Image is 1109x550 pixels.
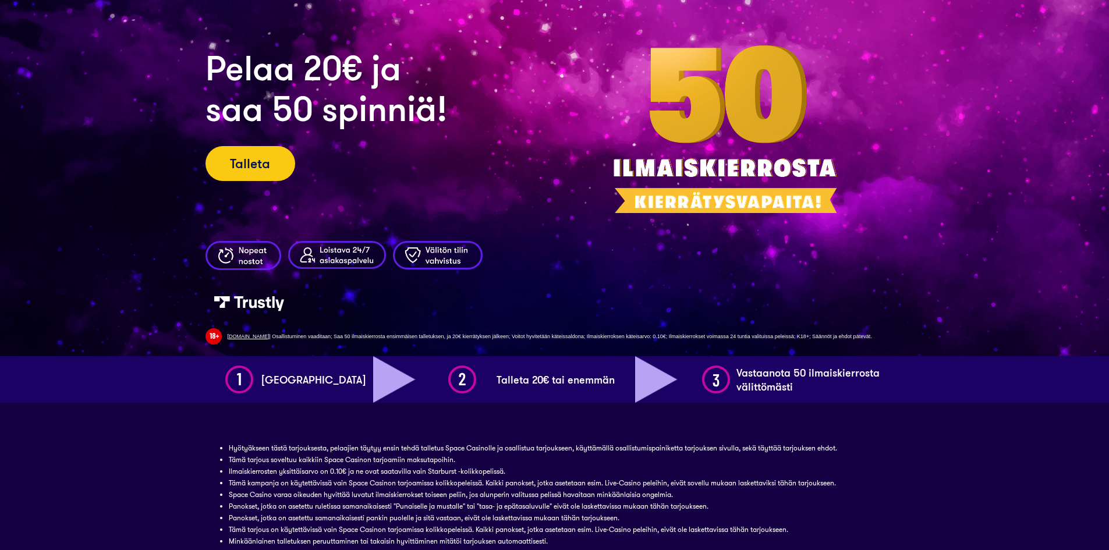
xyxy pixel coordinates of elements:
[229,454,881,466] li: Tämä tarjous soveltuu kaikkiin Space Casinon tarjoamiin maksutapoihin.
[229,466,881,477] li: Ilmaiskierrosten yksittäisarvo on 0.10€ ja ne ovat saatavilla vain Starburst -kolikkopelissä.
[731,366,904,393] h1: Vastaanota 50 ilmaiskierrosta välittömästi
[229,489,881,501] li: Space Casino varaa oikeuden hyvittää luvatut ilmaiskierrokset toiseen peliin, jos alunperin valit...
[229,524,881,535] li: Tämä tarjous on käytettävissä vain Space Casinon tarjoamissa kolikkopeleissä. Kaikki panokset, jo...
[222,333,904,340] div: | Osallistuminen vaaditaan; Saa 50 ilmaiskierrosta ensimmäisen talletuksen, ja 20€ kierrätyksen j...
[205,146,295,181] a: Talleta
[229,512,881,524] li: Panokset, jotka on asetettu samanaikaisesti pankin puolelle ja sitä vastaan, eivät ole laskettavi...
[229,477,881,489] li: Tämä kampanja on käytettävissä vain Space Casinon tarjoamissa kolikkopeleissä. Kaikki panokset, j...
[256,372,366,386] h1: [GEOGRAPHIC_DATA]
[229,535,881,547] li: Minkäänlainen talletuksen peruuttaminen tai takaisin hyvittäminen mitätöi tarjouksen automaattise...
[205,328,222,345] img: 18 Plus
[205,47,613,129] h2: Pelaa 20€ ja saa 50 spinniӓ!
[228,333,270,339] a: [DOMAIN_NAME]
[229,501,881,512] li: Panokset, jotka on asetettu ruletissa samanaikaisesti "Punaiselle ja mustalle" tai "tasa- ja epät...
[491,372,615,386] h1: Talleta 20€ tai enemmän
[229,442,881,454] li: Hyötyäkseen tästä tarjouksesta, pelaajien täytyy ensin tehdä talletus Space Casinolle ja osallist...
